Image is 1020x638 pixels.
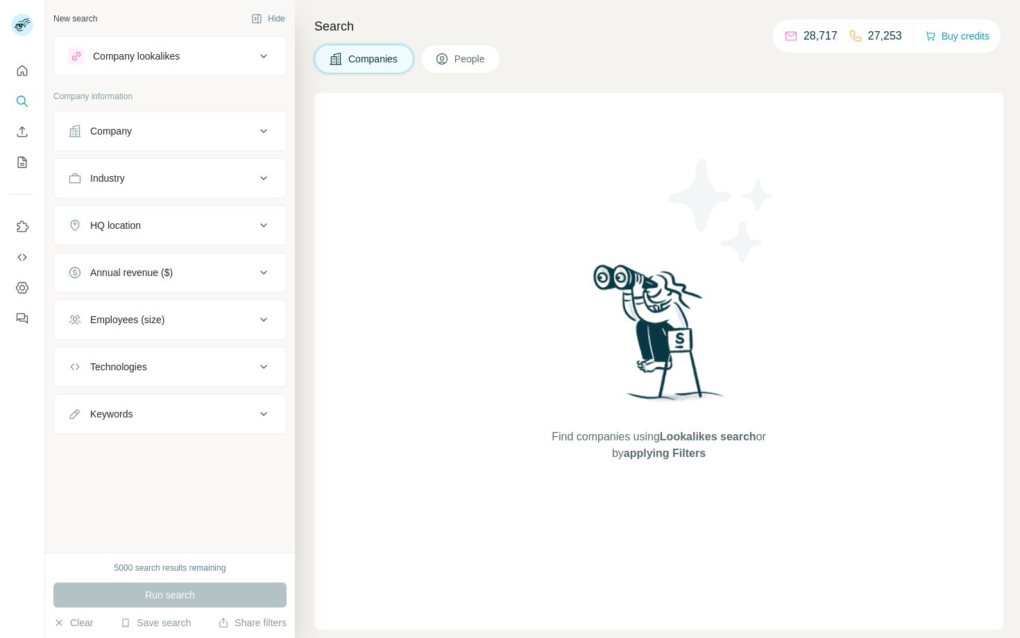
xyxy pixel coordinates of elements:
div: Technologies [90,360,147,374]
span: People [454,52,486,66]
div: 5000 search results remaining [114,562,226,574]
h4: Search [314,17,1003,36]
button: Buy credits [925,26,989,46]
button: HQ location [54,209,286,242]
button: Use Surfe on LinkedIn [11,214,33,239]
div: Annual revenue ($) [90,266,173,279]
div: HQ location [90,218,141,232]
p: 28,717 [804,28,838,44]
button: Quick start [11,58,33,83]
p: 27,253 [868,28,902,44]
button: Company [54,114,286,148]
button: Employees (size) [54,303,286,336]
button: Hide [241,8,295,29]
div: Company lookalikes [93,49,180,63]
span: Lookalikes search [660,431,756,442]
span: Find companies using or by [547,429,770,462]
div: Company [90,124,132,138]
span: Companies [348,52,399,66]
div: Industry [90,171,125,185]
button: Dashboard [11,275,33,300]
div: Keywords [90,407,133,421]
p: Company information [53,90,287,103]
div: Employees (size) [90,313,164,327]
button: My lists [11,150,33,175]
button: Industry [54,162,286,195]
button: Enrich CSV [11,119,33,144]
button: Clear [53,616,93,630]
button: Share filters [218,616,287,630]
img: Surfe Illustration - Stars [659,148,784,273]
button: Keywords [54,397,286,431]
button: Use Surfe API [11,245,33,270]
button: Feedback [11,306,33,331]
button: Search [11,89,33,114]
div: New search [53,12,97,25]
img: Surfe Illustration - Woman searching with binoculars [587,261,731,415]
button: Company lookalikes [54,40,286,73]
button: Save search [120,616,191,630]
button: Annual revenue ($) [54,256,286,289]
button: Technologies [54,350,286,383]
span: applying Filters [624,447,706,459]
